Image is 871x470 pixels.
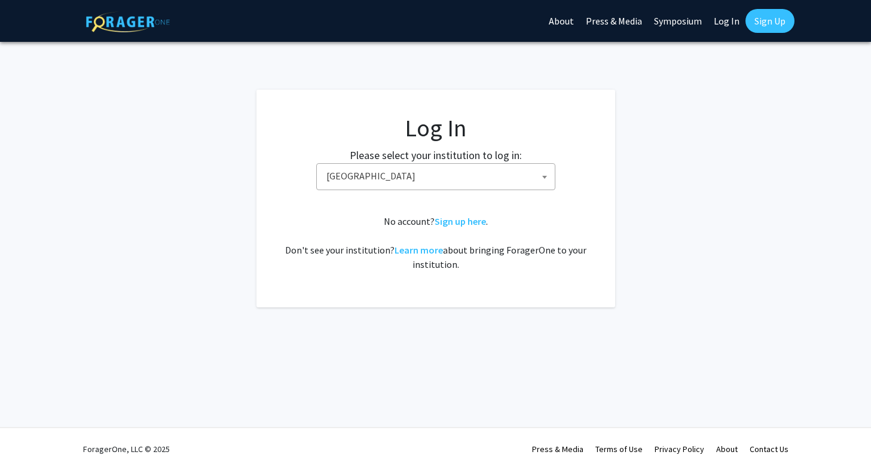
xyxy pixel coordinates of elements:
h1: Log In [280,114,591,142]
a: Sign up here [435,215,486,227]
a: About [716,444,738,454]
a: Privacy Policy [655,444,704,454]
span: Baylor University [322,164,555,188]
a: Press & Media [532,444,583,454]
label: Please select your institution to log in: [350,147,522,163]
a: Sign Up [745,9,794,33]
img: ForagerOne Logo [86,11,170,32]
div: No account? . Don't see your institution? about bringing ForagerOne to your institution. [280,214,591,271]
a: Terms of Use [595,444,643,454]
span: Baylor University [316,163,555,190]
a: Contact Us [750,444,789,454]
a: Learn more about bringing ForagerOne to your institution [395,244,443,256]
div: ForagerOne, LLC © 2025 [83,428,170,470]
